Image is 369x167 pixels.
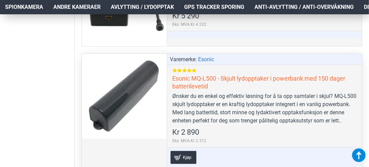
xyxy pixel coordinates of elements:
span: Kr 5 290 [172,12,199,20]
span: Eks. MVA:Kr 2 312 [172,138,206,144]
span: Avlytting / Lydopptak [111,3,174,11]
span: Kr 2 890 [172,129,199,136]
span: Eks. MVA:Kr 4 232 [172,21,206,28]
span: Andre kameraer [53,3,101,11]
a: Esonic MQ-L500 - Skjult lydopptaker i powerbank med 150 dager batterilevetid [172,74,357,90]
span: Anti-avlytting / Anti-overvåkning [254,3,354,11]
span: Spionkamera [5,3,43,11]
span: Kjøp [181,155,193,160]
span: Varemerke: [170,55,197,64]
a: Esonic MQ-L500 - Skjult lydopptaker i powerbank med 150 dager batterilevetid Esonic MQ-L500 - Skj... [82,54,167,139]
div: Ønsker du en enkel og effektiv løsning for å ta opp samtaler i skjul? MQ-L500 skjult lydopptaker ... [172,92,357,125]
a: Esonic [198,55,214,64]
span: GPS Tracker Sporing [184,3,244,11]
